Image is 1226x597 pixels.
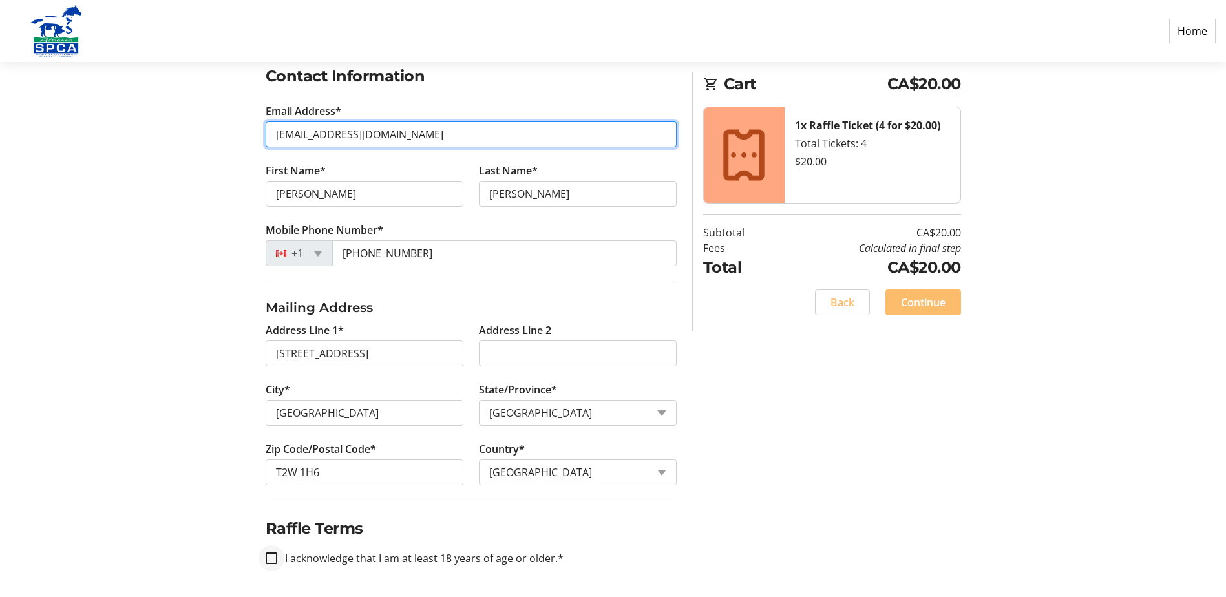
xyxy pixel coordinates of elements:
td: CA$20.00 [777,256,961,279]
td: Total [703,256,777,279]
label: Zip Code/Postal Code* [266,441,376,457]
input: (506) 234-5678 [332,240,677,266]
td: Subtotal [703,225,777,240]
td: Fees [703,240,777,256]
strong: 1x Raffle Ticket (4 for $20.00) [795,118,940,132]
label: City* [266,382,290,397]
label: I acknowledge that I am at least 18 years of age or older.* [277,550,564,566]
td: Calculated in final step [777,240,961,256]
button: Continue [885,289,961,315]
a: Home [1169,19,1216,43]
label: First Name* [266,163,326,178]
span: CA$20.00 [887,72,961,96]
button: Back [815,289,870,315]
span: Back [830,295,854,310]
label: State/Province* [479,382,557,397]
img: Alberta SPCA's Logo [10,5,102,57]
label: Last Name* [479,163,538,178]
td: CA$20.00 [777,225,961,240]
input: Address [266,340,463,366]
h2: Contact Information [266,65,677,88]
label: Email Address* [266,103,341,119]
h2: Raffle Terms [266,517,677,540]
input: Zip or Postal Code [266,459,463,485]
h3: Mailing Address [266,298,677,317]
label: Country* [479,441,525,457]
label: Address Line 1* [266,322,344,338]
label: Address Line 2 [479,322,551,338]
div: Total Tickets: 4 [795,136,950,151]
label: Mobile Phone Number* [266,222,383,238]
div: $20.00 [795,154,950,169]
input: City [266,400,463,426]
span: Cart [724,72,887,96]
span: Continue [901,295,946,310]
